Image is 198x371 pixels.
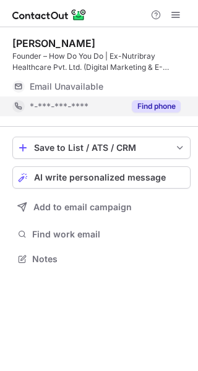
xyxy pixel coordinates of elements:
button: Add to email campaign [12,196,191,218]
span: Add to email campaign [33,202,132,212]
div: Save to List / ATS / CRM [34,143,169,153]
button: save-profile-one-click [12,137,191,159]
button: Reveal Button [132,100,181,113]
button: Find work email [12,226,191,243]
span: Notes [32,254,186,265]
button: Notes [12,250,191,268]
button: AI write personalized message [12,166,191,189]
div: [PERSON_NAME] [12,37,95,49]
span: AI write personalized message [34,173,166,182]
span: Find work email [32,229,186,240]
span: Email Unavailable [30,81,103,92]
img: ContactOut v5.3.10 [12,7,87,22]
div: Founder – How Do You Do | Ex-Nutribray Healthcare Pvt. Ltd. (Digital Marketing & E-commerce) | De... [12,51,191,73]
